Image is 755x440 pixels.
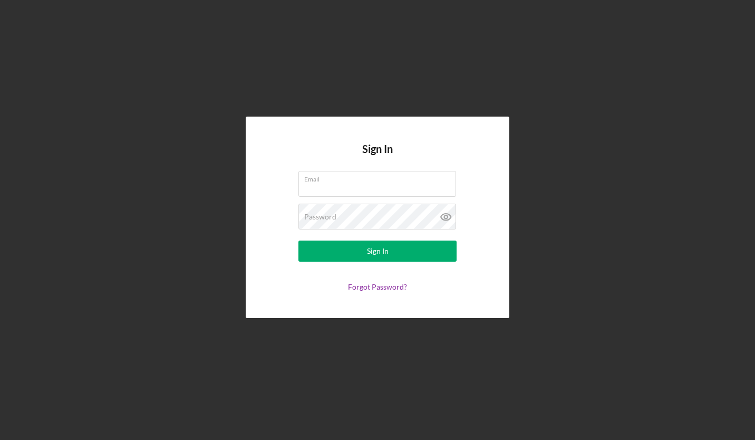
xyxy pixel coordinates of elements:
[348,282,407,291] a: Forgot Password?
[298,241,457,262] button: Sign In
[304,213,336,221] label: Password
[362,143,393,171] h4: Sign In
[304,171,456,183] label: Email
[367,241,389,262] div: Sign In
